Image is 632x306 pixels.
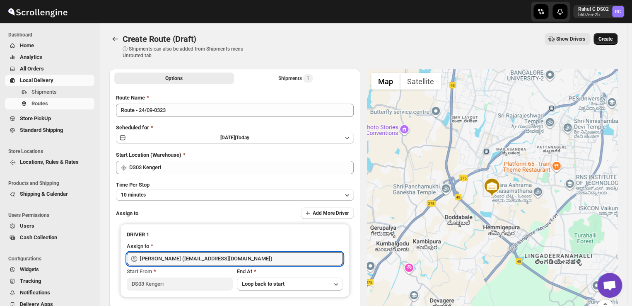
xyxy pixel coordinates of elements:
[242,281,285,287] span: Loop back to start
[612,6,624,17] span: Rahul C DS02
[20,54,42,60] span: Analytics
[371,73,400,90] button: Show street map
[20,191,68,197] span: Shipping & Calendar
[5,188,94,200] button: Shipping & Calendar
[116,210,138,216] span: Assign to
[5,264,94,275] button: Widgets
[127,231,343,239] h3: DRIVER 1
[7,1,69,22] img: ScrollEngine
[313,210,349,216] span: Add More Driver
[301,207,354,219] button: Add More Driver
[5,63,94,75] button: All Orders
[400,73,441,90] button: Show satellite imagery
[123,34,196,44] span: Create Route (Draft)
[140,252,343,265] input: Search assignee
[116,152,181,158] span: Start Location (Warehouse)
[236,73,355,84] button: Selected Shipments
[127,268,152,274] span: Start From
[237,277,343,291] button: Loop back to start
[597,273,622,298] div: Open chat
[5,156,94,168] button: Locations, Rules & Rates
[5,98,94,109] button: Routes
[116,95,145,101] span: Route Name
[123,46,253,59] p: ⓘ Shipments can also be added from Shipments menu Unrouted tab
[556,36,585,42] span: Show Drivers
[5,51,94,63] button: Analytics
[20,115,51,121] span: Store PickUp
[129,161,354,174] input: Search location
[31,89,57,95] span: Shipments
[278,74,313,83] div: Shipments
[5,287,94,299] button: Notifications
[5,40,94,51] button: Home
[5,86,94,98] button: Shipments
[165,75,183,82] span: Options
[114,73,234,84] button: All Route Options
[20,66,44,72] span: All Orders
[237,267,343,276] div: End At
[573,5,625,18] button: User menu
[578,12,609,17] p: b607ea-2b
[8,255,95,262] span: Configurations
[116,124,149,131] span: Scheduled for
[5,220,94,232] button: Users
[20,234,57,240] span: Cash Collection
[578,6,609,12] p: Rahul C DS02
[8,212,95,219] span: Users Permissions
[116,132,354,143] button: [DATE]|Today
[8,180,95,187] span: Products and Shipping
[20,223,34,229] span: Users
[8,148,95,155] span: Store Locations
[593,33,618,45] button: Create
[116,182,150,188] span: Time Per Stop
[20,289,50,296] span: Notifications
[20,266,39,272] span: Widgets
[116,104,354,117] input: Eg: Bengaluru Route
[20,159,79,165] span: Locations, Rules & Rates
[306,75,309,82] span: 1
[116,189,354,201] button: 10 minutes
[545,33,590,45] button: Show Drivers
[5,232,94,243] button: Cash Collection
[5,275,94,287] button: Tracking
[121,192,146,198] span: 10 minutes
[615,9,621,15] text: RC
[8,32,95,38] span: Dashboard
[109,33,121,45] button: Routes
[127,242,149,250] div: Assign to
[31,100,48,107] span: Routes
[236,135,249,141] span: Today
[20,77,53,83] span: Local Delivery
[598,36,613,42] span: Create
[20,127,63,133] span: Standard Shipping
[220,135,236,141] span: [DATE] |
[20,278,41,284] span: Tracking
[20,42,34,49] span: Home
